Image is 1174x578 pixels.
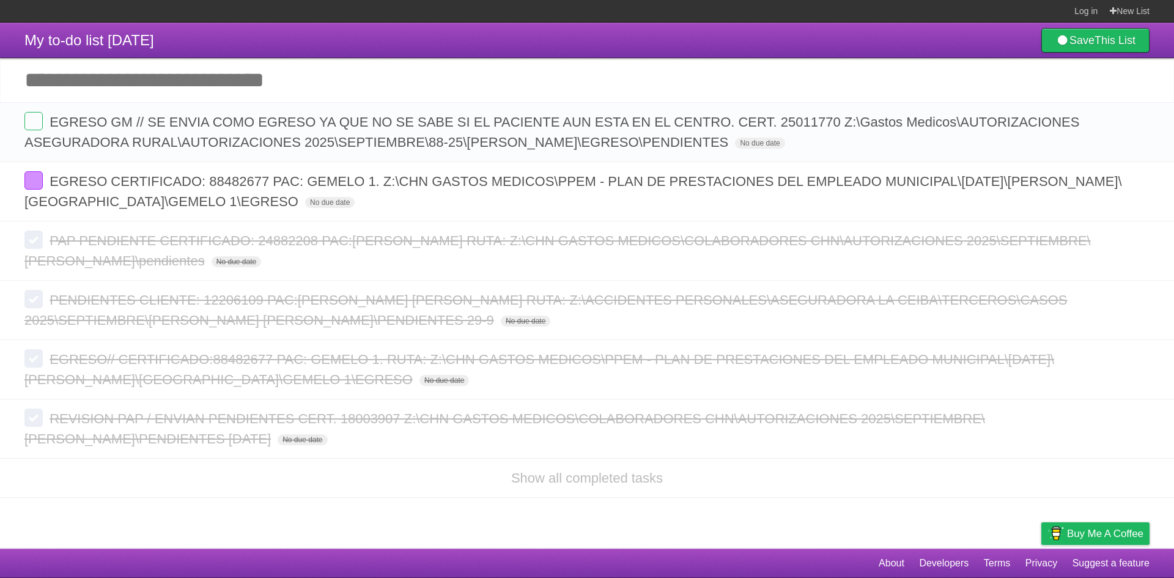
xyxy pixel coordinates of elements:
img: Buy me a coffee [1047,523,1064,544]
span: No due date [278,434,327,445]
span: No due date [501,316,550,327]
a: Show all completed tasks [511,470,663,486]
span: EGRESO GM // SE ENVIA COMO EGRESO YA QUE NO SE SABE SI EL PACIENTE AUN ESTA EN EL CENTRO. CERT. 2... [24,114,1079,150]
b: This List [1095,34,1135,46]
label: Done [24,112,43,130]
span: No due date [735,138,785,149]
a: About [879,552,904,575]
label: Done [24,231,43,249]
label: Done [24,349,43,368]
span: REVISION PAP / ENVIAN PENDIENTES CERT. 18003907 Z:\CHN GASTOS MEDICOS\COLABORADORES CHN\AUTORIZAC... [24,411,985,446]
span: No due date [212,256,261,267]
label: Done [24,171,43,190]
span: PAP PENDIENTE CERTIFICADO: 24882208 PAC:[PERSON_NAME] RUTA: Z:\CHN GASTOS MEDICOS\COLABORADORES C... [24,233,1091,269]
span: EGRESO CERTIFICADO: 88482677 PAC: GEMELO 1. Z:\CHN GASTOS MEDICOS\PPEM - PLAN DE PRESTACIONES DEL... [24,174,1122,209]
span: No due date [419,375,469,386]
label: Done [24,290,43,308]
a: Buy me a coffee [1041,522,1150,545]
span: EGRESO// CERTIFICADO:88482677 PAC: GEMELO 1. RUTA: Z:\CHN GASTOS MEDICOS\PPEM - PLAN DE PRESTACIO... [24,352,1054,387]
a: Privacy [1025,552,1057,575]
span: PENDIENTES CLIENTE: 12206109 PAC:[PERSON_NAME] [PERSON_NAME] RUTA: Z:\ACCIDENTES PERSONALES\ASEGU... [24,292,1067,328]
a: Suggest a feature [1072,552,1150,575]
a: Developers [919,552,969,575]
a: SaveThis List [1041,28,1150,53]
span: Buy me a coffee [1067,523,1143,544]
label: Done [24,409,43,427]
a: Terms [984,552,1011,575]
span: My to-do list [DATE] [24,32,154,48]
span: No due date [305,197,355,208]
